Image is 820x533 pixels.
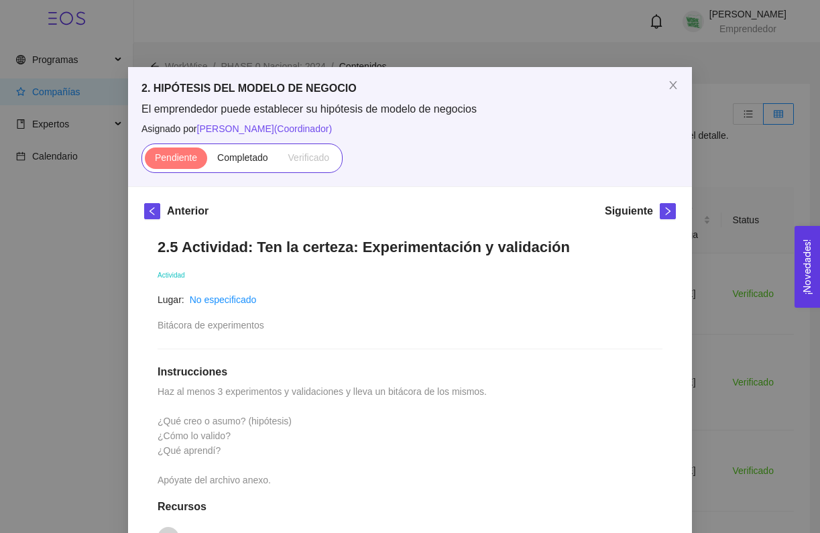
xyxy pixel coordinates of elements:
h1: 2.5 Actividad: Ten la certeza: Experimentación y validación [158,238,662,256]
span: [PERSON_NAME] ( Coordinador ) [197,123,333,134]
span: Pendiente [155,152,197,163]
article: Lugar: [158,292,184,307]
h5: Siguiente [605,203,653,219]
button: Close [654,67,692,105]
button: right [660,203,676,219]
button: left [144,203,160,219]
span: Asignado por [141,121,679,136]
span: El emprendedor puede establecer su hipótesis de modelo de negocios [141,102,679,117]
h1: Recursos [158,500,662,514]
button: Open Feedback Widget [795,226,820,308]
span: Haz al menos 3 experimentos y validaciones y lleva un bitácora de los mismos. ¿Qué creo o asumo? ... [158,386,489,485]
span: Bitácora de experimentos [158,320,264,331]
h1: Instrucciones [158,365,662,379]
span: Verificado [288,152,329,163]
span: left [145,206,160,216]
span: Completado [217,152,268,163]
h5: 2. HIPÓTESIS DEL MODELO DE NEGOCIO [141,80,679,97]
h5: Anterior [167,203,209,219]
a: No especificado [190,294,257,305]
span: right [660,206,675,216]
span: close [668,80,679,91]
span: Actividad [158,272,185,279]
